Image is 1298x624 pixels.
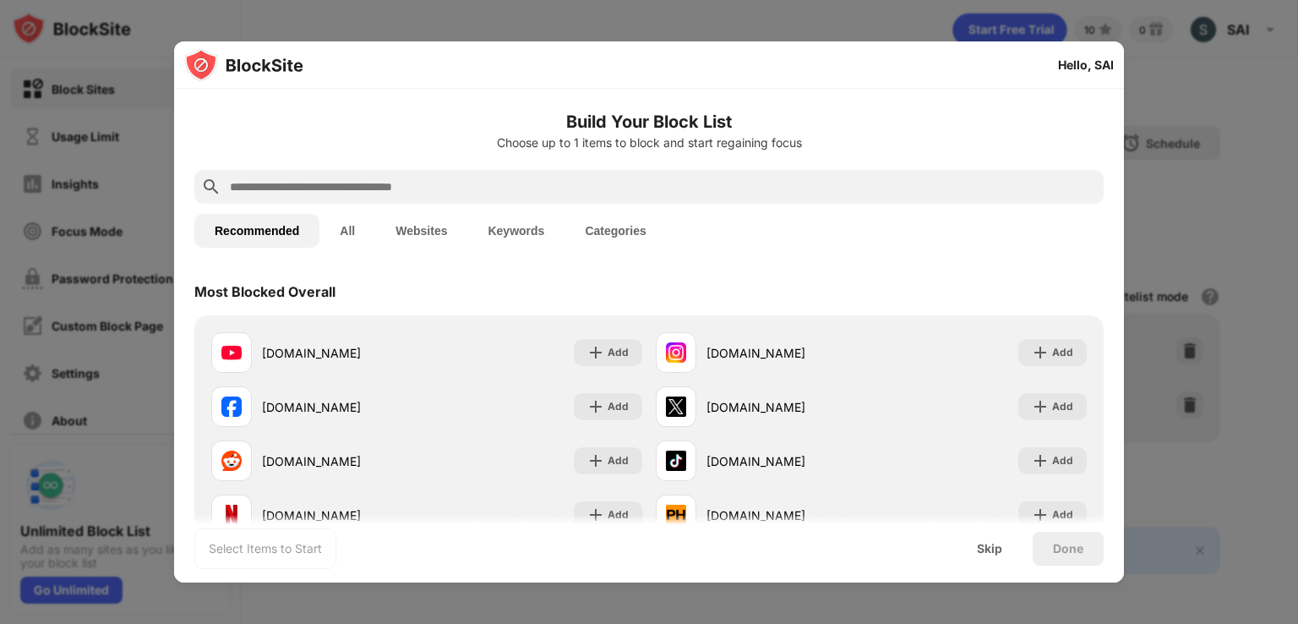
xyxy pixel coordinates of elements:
div: [DOMAIN_NAME] [706,398,871,416]
img: favicons [221,342,242,363]
div: Most Blocked Overall [194,283,335,300]
div: [DOMAIN_NAME] [262,506,427,524]
img: favicons [221,397,242,417]
div: Add [1052,506,1073,523]
div: Add [608,506,629,523]
div: Add [608,344,629,361]
button: All [319,214,375,248]
button: Categories [564,214,666,248]
div: Select Items to Start [209,540,322,557]
div: [DOMAIN_NAME] [262,398,427,416]
img: favicons [221,451,242,471]
img: favicons [666,451,686,471]
div: Skip [977,542,1002,556]
div: [DOMAIN_NAME] [262,452,427,470]
div: [DOMAIN_NAME] [706,344,871,362]
img: search.svg [201,177,221,197]
div: Add [608,452,629,469]
h6: Build Your Block List [194,109,1104,134]
button: Websites [375,214,467,248]
img: logo-blocksite.svg [184,48,303,82]
button: Recommended [194,214,319,248]
div: [DOMAIN_NAME] [706,452,871,470]
div: Choose up to 1 items to block and start regaining focus [194,136,1104,150]
div: Add [608,398,629,415]
button: Keywords [467,214,564,248]
div: Add [1052,398,1073,415]
img: favicons [666,342,686,363]
img: favicons [221,505,242,525]
div: [DOMAIN_NAME] [262,344,427,362]
div: Add [1052,344,1073,361]
div: Done [1053,542,1083,556]
img: favicons [666,505,686,525]
div: Add [1052,452,1073,469]
img: favicons [666,397,686,417]
div: Hello, SAI [1058,58,1114,72]
div: [DOMAIN_NAME] [706,506,871,524]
